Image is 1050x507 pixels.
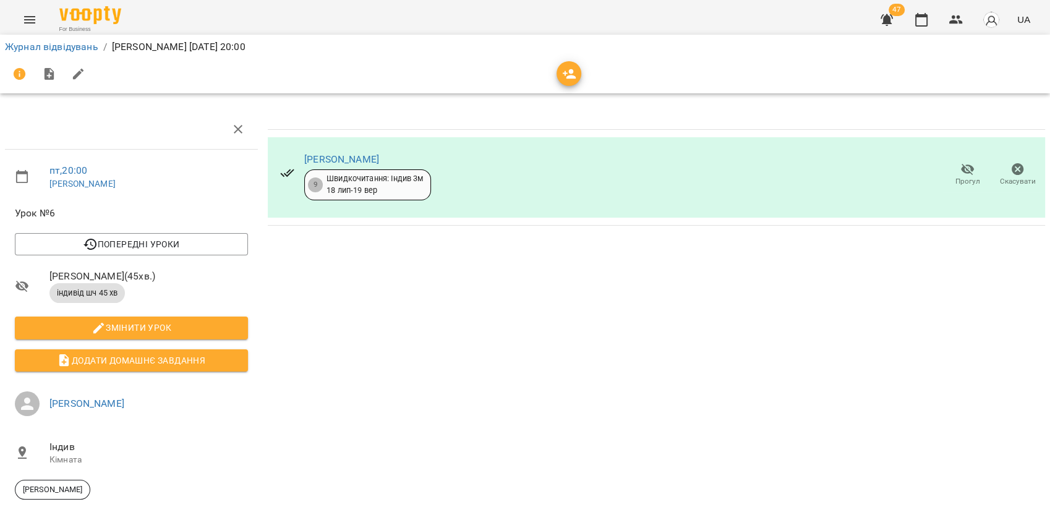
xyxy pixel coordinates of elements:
span: Урок №6 [15,206,248,221]
span: Змінити урок [25,320,238,335]
a: [PERSON_NAME] [304,153,379,165]
button: Попередні уроки [15,233,248,255]
span: Індив [49,440,248,454]
div: [PERSON_NAME] [15,480,90,500]
nav: breadcrumb [5,40,1045,54]
p: [PERSON_NAME] [DATE] 20:00 [112,40,245,54]
button: Змінити урок [15,317,248,339]
button: UA [1012,8,1035,31]
span: [PERSON_NAME] ( 45 хв. ) [49,269,248,284]
span: Скасувати [1000,176,1036,187]
img: avatar_s.png [983,11,1000,28]
a: [PERSON_NAME] [49,179,116,189]
img: Voopty Logo [59,6,121,24]
button: Додати домашнє завдання [15,349,248,372]
span: [PERSON_NAME] [15,484,90,495]
span: For Business [59,25,121,33]
button: Прогул [942,158,992,192]
span: Додати домашнє завдання [25,353,238,368]
button: Скасувати [992,158,1043,192]
p: Кімната [49,454,248,466]
span: індивід шч 45 хв [49,288,125,299]
span: UA [1017,13,1030,26]
a: [PERSON_NAME] [49,398,124,409]
span: Прогул [955,176,980,187]
a: Журнал відвідувань [5,41,98,53]
div: 9 [308,177,323,192]
li: / [103,40,107,54]
div: Швидкочитання: Індив 3м 18 лип - 19 вер [327,173,423,196]
a: пт , 20:00 [49,164,87,176]
button: Menu [15,5,45,35]
span: Попередні уроки [25,237,238,252]
span: 47 [889,4,905,16]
